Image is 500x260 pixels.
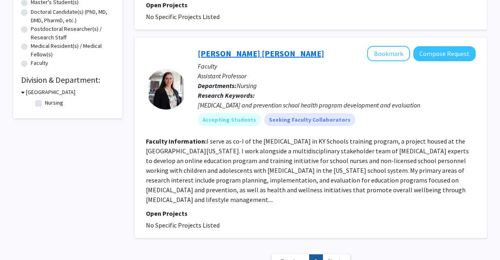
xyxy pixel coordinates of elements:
label: Postdoctoral Researcher(s) / Research Staff [31,25,114,42]
span: No Specific Projects Listed [146,13,220,21]
mat-chip: Accepting Students [198,113,261,126]
mat-chip: Seeking Faculty Collaborators [264,113,355,126]
span: No Specific Projects Listed [146,221,220,229]
b: Research Keywords: [198,91,255,99]
button: Add Leigh Anne DeNotto to Bookmarks [367,46,410,61]
fg-read-more: I serve as co-I of the [MEDICAL_DATA] in KY Schools training program, a project housed at the [GE... [146,137,469,204]
h2: Division & Department: [21,75,114,85]
b: Faculty Information: [146,137,207,145]
h3: [GEOGRAPHIC_DATA] [26,88,75,97]
label: Doctoral Candidate(s) (PhD, MD, DMD, PharmD, etc.) [31,8,114,25]
b: Departments: [198,82,237,90]
p: Assistant Professor [198,71,476,81]
p: Open Projects [146,208,476,218]
div: [MEDICAL_DATA] and prevention school health program development and evaluation [198,100,476,110]
span: Nursing [237,82,257,90]
label: Faculty [31,59,48,67]
label: Nursing [45,99,63,107]
iframe: Chat [6,223,34,254]
p: Faculty [198,61,476,71]
button: Compose Request to Leigh Anne DeNotto [413,46,476,61]
a: [PERSON_NAME] [PERSON_NAME] [198,48,324,58]
label: Medical Resident(s) / Medical Fellow(s) [31,42,114,59]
